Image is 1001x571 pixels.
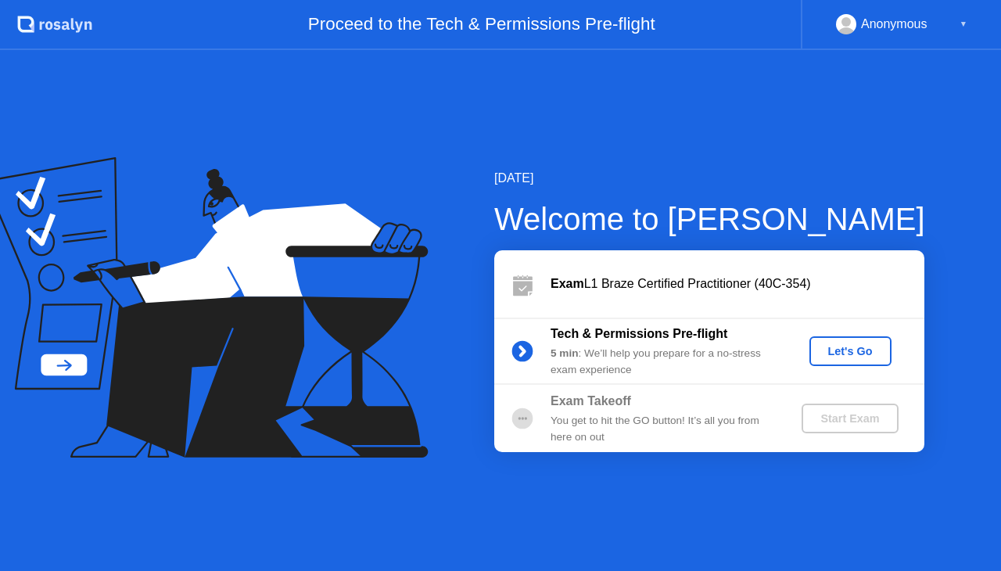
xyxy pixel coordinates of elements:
[494,196,925,242] div: Welcome to [PERSON_NAME]
[551,347,579,359] b: 5 min
[816,345,885,357] div: Let's Go
[551,413,776,445] div: You get to hit the GO button! It’s all you from here on out
[809,336,892,366] button: Let's Go
[861,14,927,34] div: Anonymous
[960,14,967,34] div: ▼
[802,404,898,433] button: Start Exam
[808,412,892,425] div: Start Exam
[551,277,584,290] b: Exam
[494,169,925,188] div: [DATE]
[551,275,924,293] div: L1 Braze Certified Practitioner (40C-354)
[551,394,631,408] b: Exam Takeoff
[551,346,776,378] div: : We’ll help you prepare for a no-stress exam experience
[551,327,727,340] b: Tech & Permissions Pre-flight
